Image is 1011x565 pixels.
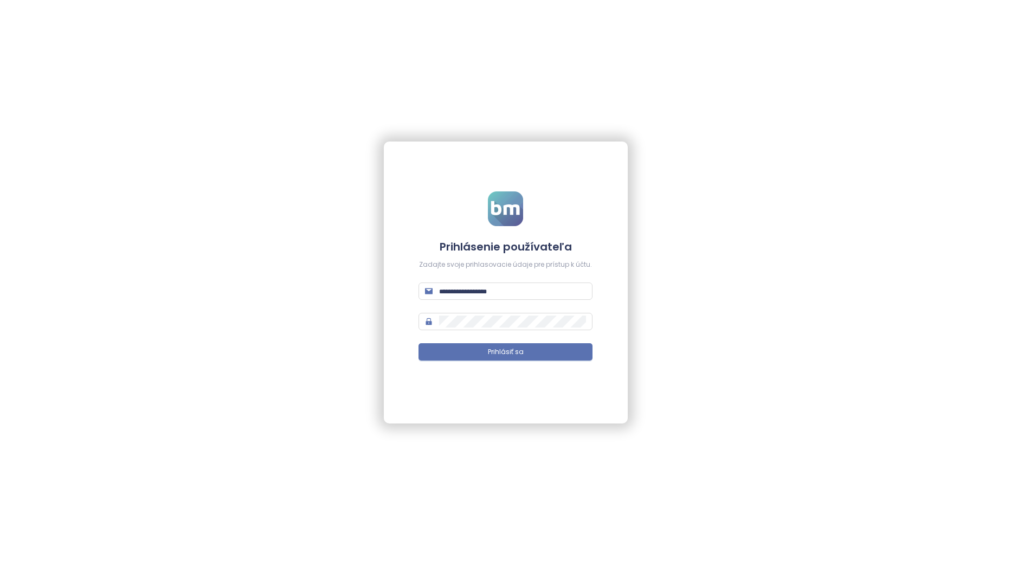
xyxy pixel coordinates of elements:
[425,287,433,295] span: mail
[418,260,593,270] div: Zadajte svoje prihlasovacie údaje pre prístup k účtu.
[488,191,523,226] img: logo
[488,347,524,357] span: Prihlásiť sa
[425,318,433,325] span: lock
[418,239,593,254] h4: Prihlásenie používateľa
[418,343,593,361] button: Prihlásiť sa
